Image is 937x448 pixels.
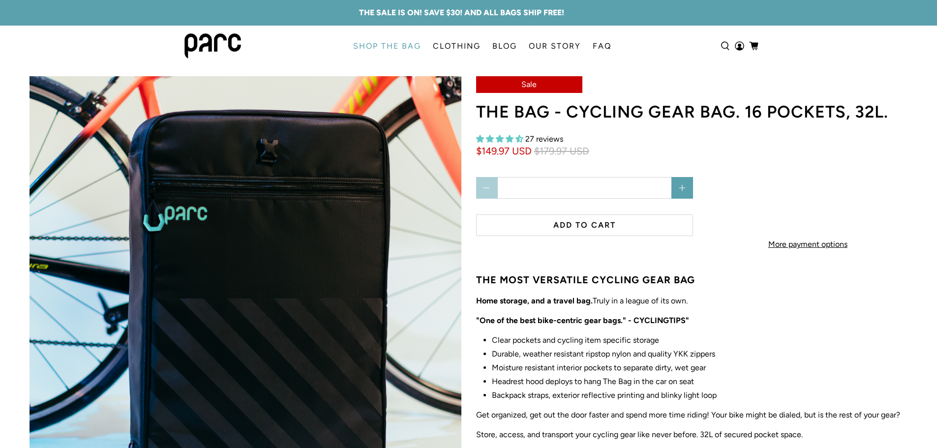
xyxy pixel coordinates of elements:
[359,7,564,19] a: THE SALE IS ON! SAVE $30! AND ALL BAGS SHIP FREE!
[492,377,694,386] span: Headrest hood deploys to hang The Bag in the car on seat
[476,410,900,419] span: Get organized, get out the door faster and spend more time riding! Your bike might be dialed, but...
[492,335,659,345] span: Clear pockets and cycling item specific storage
[476,145,532,157] span: $149.97 USD
[492,390,717,400] span: Backpack straps, exterior reflective printing and blinky light loop
[476,274,695,286] strong: THE MOST VERSATILE CYCLING GEAR BAG
[476,134,523,144] span: 4.33 stars
[553,220,616,230] span: Add to cart
[587,32,617,60] a: FAQ
[347,26,617,66] nav: main navigation
[476,214,694,236] button: Add to cart
[347,32,427,60] a: SHOP THE BAG
[486,32,523,60] a: BLOG
[482,296,688,305] span: Truly in a league of its own.
[721,232,894,263] a: More payment options
[476,430,803,439] span: Store, access, and transport your cycling gear like never before. 32L of secured pocket space.
[492,349,715,358] span: Durable, weather resistant ripstop nylon and quality YKK zippers
[476,296,482,305] strong: H
[492,363,706,372] span: Moisture resistant interior pockets to separate dirty, wet gear
[184,33,241,59] img: parc bag logo
[476,103,923,121] h1: THE BAG - cycling gear bag. 16 pockets, 32L.
[523,32,587,60] a: OUR STORY
[427,32,486,60] a: CLOTHING
[534,145,589,157] span: $179.97 USD
[525,134,563,144] span: 27 reviews
[521,80,537,89] span: Sale
[476,316,689,325] strong: "One of the best bike-centric gear bags." - CYCLINGTIPS"
[482,296,593,305] strong: ome storage, and a travel bag.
